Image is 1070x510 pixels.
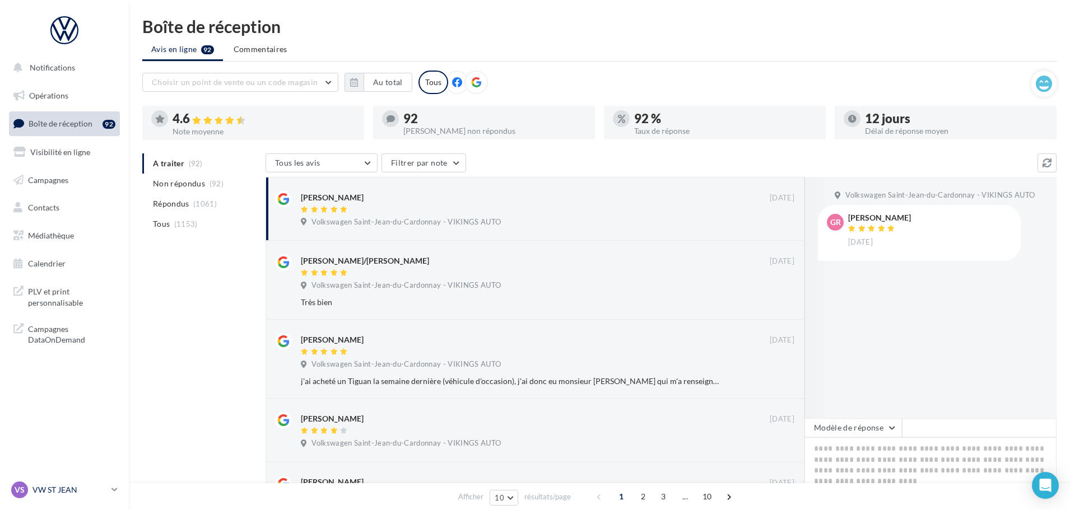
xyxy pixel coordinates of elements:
span: Afficher [458,492,483,502]
div: 92 [403,113,586,125]
span: 10 [495,493,504,502]
span: Tous les avis [275,158,320,167]
span: [DATE] [770,193,794,203]
a: Campagnes DataOnDemand [7,317,122,350]
span: Boîte de réception [29,119,92,128]
button: Au total [364,73,412,92]
div: [PERSON_NAME] [301,476,364,488]
span: 10 [698,488,717,506]
p: VW ST JEAN [32,484,107,495]
span: [DATE] [770,256,794,266]
span: Notifications [30,63,75,72]
span: Non répondus [153,178,205,189]
div: [PERSON_NAME] non répondus [403,127,586,135]
a: Campagnes [7,169,122,192]
div: 92 [103,120,115,129]
span: VS [15,484,25,495]
div: [PERSON_NAME] [301,413,364,424]
span: Volkswagen Saint-Jean-du-Cardonnay - VIKINGS AUTO [311,359,501,369]
span: Visibilité en ligne [30,147,90,157]
span: Commentaires [234,44,287,55]
div: Note moyenne [173,128,355,135]
div: 92 % [634,113,817,125]
a: Contacts [7,196,122,219]
div: Taux de réponse [634,127,817,135]
div: Boîte de réception [142,18,1057,35]
span: 2 [634,488,652,506]
button: 10 [490,490,518,506]
span: [DATE] [770,478,794,488]
span: résultats/page [524,492,571,502]
span: (92) [210,179,224,188]
a: Boîte de réception92 [7,111,122,135]
span: 3 [654,488,672,506]
span: Choisir un point de vente ou un code magasin [152,77,318,87]
button: Choisir un point de vente ou un code magasin [142,73,338,92]
div: Délai de réponse moyen [865,127,1048,135]
div: Très bien [301,297,722,308]
span: [DATE] [770,335,794,345]
div: [PERSON_NAME] [848,214,911,222]
a: Calendrier [7,252,122,275]
button: Filtrer par note [382,153,466,172]
span: (1061) [193,199,217,208]
span: ... [676,488,694,506]
span: [DATE] [848,237,873,247]
span: Gr [830,217,841,228]
span: Opérations [29,91,68,100]
div: [PERSON_NAME] [301,192,364,203]
span: Campagnes DataOnDemand [28,321,115,345]
button: Au total [345,73,412,92]
span: Volkswagen Saint-Jean-du-Cardonnay - VIKINGS AUTO [845,190,1035,200]
div: Tous [418,71,448,94]
span: Médiathèque [28,231,74,240]
span: [DATE] [770,414,794,424]
span: Tous [153,218,170,230]
span: 1 [612,488,630,506]
a: PLV et print personnalisable [7,279,122,312]
span: Volkswagen Saint-Jean-du-Cardonnay - VIKINGS AUTO [311,217,501,227]
a: Visibilité en ligne [7,141,122,164]
button: Modèle de réponse [804,418,902,437]
div: Open Intercom Messenger [1032,472,1059,499]
button: Tous les avis [266,153,378,172]
div: j'ai acheté un Tiguan la semaine dernière (véhicule d'occasion), j'ai donc eu monsieur [PERSON_NA... [301,376,722,387]
span: Volkswagen Saint-Jean-du-Cardonnay - VIKINGS AUTO [311,438,501,448]
div: 4.6 [173,113,355,125]
a: Opérations [7,84,122,107]
span: Contacts [28,203,59,212]
a: Médiathèque [7,224,122,247]
span: Campagnes [28,175,68,184]
div: [PERSON_NAME]/[PERSON_NAME] [301,255,429,266]
span: (1153) [174,219,198,228]
span: Calendrier [28,259,66,268]
div: 12 jours [865,113,1048,125]
span: PLV et print personnalisable [28,284,115,308]
span: Répondus [153,198,189,209]
a: VS VW ST JEAN [9,479,120,500]
div: [PERSON_NAME] [301,334,364,345]
button: Notifications [7,56,118,79]
span: Volkswagen Saint-Jean-du-Cardonnay - VIKINGS AUTO [311,280,501,291]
